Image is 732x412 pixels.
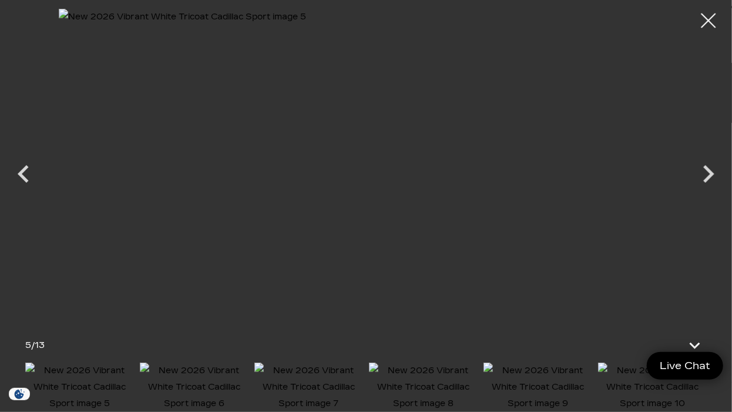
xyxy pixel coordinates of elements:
[6,150,41,203] div: Previous
[59,9,673,318] img: New 2026 Vibrant White Tricoat Cadillac Sport image 5
[369,363,478,412] img: New 2026 Vibrant White Tricoat Cadillac Sport image 8
[25,340,31,350] span: 5
[654,359,716,373] span: Live Chat
[254,363,363,412] img: New 2026 Vibrant White Tricoat Cadillac Sport image 7
[6,388,33,400] img: Opt-Out Icon
[647,352,723,380] a: Live Chat
[35,340,45,350] span: 13
[691,150,726,203] div: Next
[6,388,33,400] section: Click to Open Cookie Consent Modal
[598,363,707,412] img: New 2026 Vibrant White Tricoat Cadillac Sport image 10
[25,363,134,412] img: New 2026 Vibrant White Tricoat Cadillac Sport image 5
[483,363,592,412] img: New 2026 Vibrant White Tricoat Cadillac Sport image 9
[140,363,249,412] img: New 2026 Vibrant White Tricoat Cadillac Sport image 6
[25,337,45,354] div: /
